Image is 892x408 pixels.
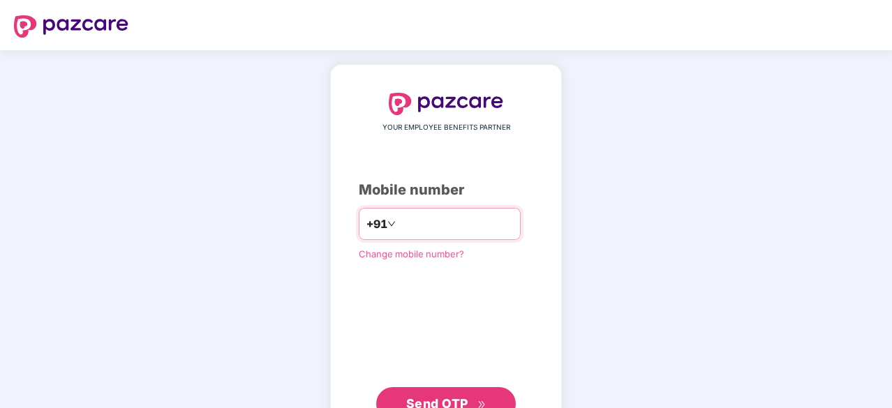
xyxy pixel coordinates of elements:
span: down [387,220,396,228]
span: +91 [366,216,387,233]
span: YOUR EMPLOYEE BENEFITS PARTNER [382,122,510,133]
div: Mobile number [359,179,533,201]
img: logo [389,93,503,115]
img: logo [14,15,128,38]
a: Change mobile number? [359,248,464,259]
